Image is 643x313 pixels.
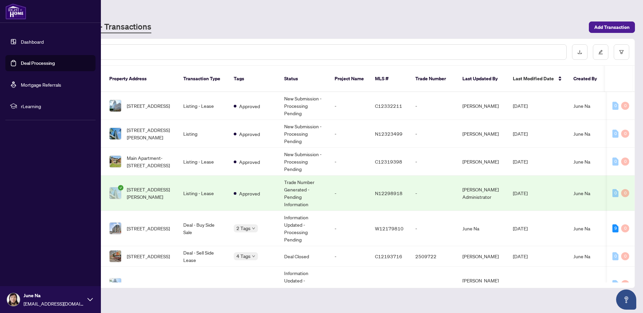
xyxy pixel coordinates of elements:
[329,176,370,211] td: -
[457,66,507,92] th: Last Updated By
[239,102,260,110] span: Approved
[573,225,590,231] span: June Na
[612,280,618,288] div: 0
[239,190,260,197] span: Approved
[329,267,370,302] td: -
[457,92,507,120] td: [PERSON_NAME]
[178,267,228,302] td: Listing - Lease
[21,39,44,45] a: Dashboard
[370,66,410,92] th: MLS #
[375,281,402,287] span: C12199866
[410,267,457,302] td: -
[410,211,457,246] td: -
[612,189,618,197] div: 0
[457,120,507,148] td: [PERSON_NAME]
[573,131,590,137] span: June Na
[507,66,568,92] th: Last Modified Date
[21,82,61,88] a: Mortgage Referrals
[110,278,121,290] img: thumbnail-img
[513,190,528,196] span: [DATE]
[598,50,603,54] span: edit
[457,176,507,211] td: [PERSON_NAME] Administrator
[279,66,329,92] th: Status
[178,66,228,92] th: Transaction Type
[21,60,55,66] a: Deal Processing
[568,66,608,92] th: Created By
[329,92,370,120] td: -
[573,159,590,165] span: June Na
[127,253,170,260] span: [STREET_ADDRESS]
[513,75,554,82] span: Last Modified Date
[375,253,402,259] span: C12193716
[127,126,173,141] span: [STREET_ADDRESS][PERSON_NAME]
[612,102,618,110] div: 0
[513,225,528,231] span: [DATE]
[110,128,121,139] img: thumbnail-img
[236,224,251,232] span: 2 Tags
[457,148,507,176] td: [PERSON_NAME]
[127,280,170,288] span: [STREET_ADDRESS]
[178,148,228,176] td: Listing - Lease
[513,131,528,137] span: [DATE]
[593,44,608,60] button: edit
[127,225,170,232] span: [STREET_ADDRESS]
[621,252,629,260] div: 0
[110,251,121,262] img: thumbnail-img
[21,102,91,110] span: rLearning
[572,44,588,60] button: download
[621,130,629,138] div: 0
[573,103,590,109] span: June Na
[178,246,228,267] td: Deal - Sell Side Lease
[279,246,329,267] td: Deal Closed
[375,131,403,137] span: N12323499
[178,120,228,148] td: Listing
[118,185,123,190] span: check-circle
[513,253,528,259] span: [DATE]
[110,156,121,167] img: thumbnail-img
[279,267,329,302] td: Information Updated - Processing Pending
[239,158,260,166] span: Approved
[329,120,370,148] td: -
[612,158,618,166] div: 0
[410,176,457,211] td: -
[573,253,590,259] span: June Na
[329,246,370,267] td: -
[375,159,402,165] span: C12319398
[252,227,255,230] span: down
[616,289,636,310] button: Open asap
[127,154,173,169] span: Main Apartment-[STREET_ADDRESS]
[329,211,370,246] td: -
[513,159,528,165] span: [DATE]
[577,50,582,54] span: download
[228,66,279,92] th: Tags
[612,252,618,260] div: 0
[619,50,624,54] span: filter
[239,130,260,138] span: Approved
[279,176,329,211] td: Trade Number Generated - Pending Information
[614,44,629,60] button: filter
[573,190,590,196] span: June Na
[279,148,329,176] td: New Submission - Processing Pending
[24,300,84,307] span: [EMAIL_ADDRESS][DOMAIN_NAME]
[375,225,404,231] span: W12179810
[236,252,251,260] span: 4 Tags
[279,120,329,148] td: New Submission - Processing Pending
[104,66,178,92] th: Property Address
[410,246,457,267] td: 2509722
[127,186,173,200] span: [STREET_ADDRESS][PERSON_NAME]
[329,66,370,92] th: Project Name
[513,281,528,287] span: [DATE]
[110,187,121,199] img: thumbnail-img
[457,267,507,302] td: [PERSON_NAME] Administrator
[621,224,629,232] div: 0
[410,148,457,176] td: -
[5,3,26,19] img: logo
[457,246,507,267] td: [PERSON_NAME]
[252,255,255,258] span: down
[178,211,228,246] td: Deal - Buy Side Sale
[239,281,260,288] span: Cancelled
[279,211,329,246] td: Information Updated - Processing Pending
[110,100,121,111] img: thumbnail-img
[7,293,20,306] img: Profile Icon
[410,92,457,120] td: -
